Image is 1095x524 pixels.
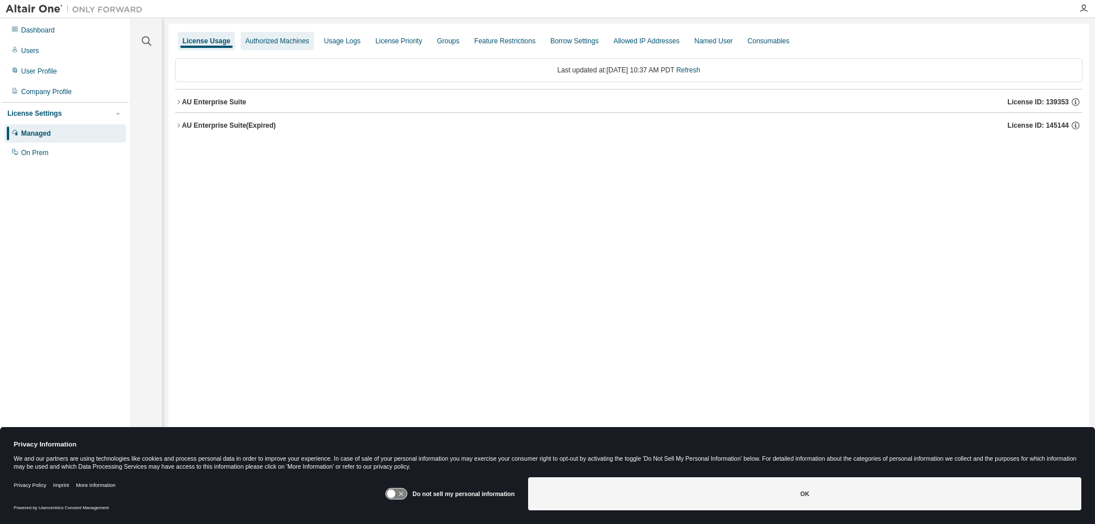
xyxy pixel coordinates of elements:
span: License ID: 139353 [1008,98,1069,107]
div: Users [21,46,39,55]
div: Dashboard [21,26,55,35]
div: Consumables [748,36,789,46]
button: AU Enterprise SuiteLicense ID: 139353 [175,90,1082,115]
div: User Profile [21,67,57,76]
div: License Usage [182,36,230,46]
div: Borrow Settings [550,36,599,46]
div: Company Profile [21,87,72,96]
div: Usage Logs [324,36,360,46]
div: Groups [437,36,459,46]
div: License Settings [7,109,62,118]
div: Named User [694,36,732,46]
button: AU Enterprise Suite(Expired)License ID: 145144 [175,113,1082,138]
img: Altair One [6,3,148,15]
span: License ID: 145144 [1008,121,1069,130]
div: Allowed IP Addresses [614,36,680,46]
div: On Prem [21,148,48,157]
div: Feature Restrictions [474,36,536,46]
div: License Priority [375,36,422,46]
div: Last updated at: [DATE] 10:37 AM PDT [175,58,1082,82]
div: Managed [21,129,51,138]
div: AU Enterprise Suite (Expired) [182,121,276,130]
div: AU Enterprise Suite [182,98,246,107]
div: Authorized Machines [245,36,309,46]
a: Refresh [676,66,700,74]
